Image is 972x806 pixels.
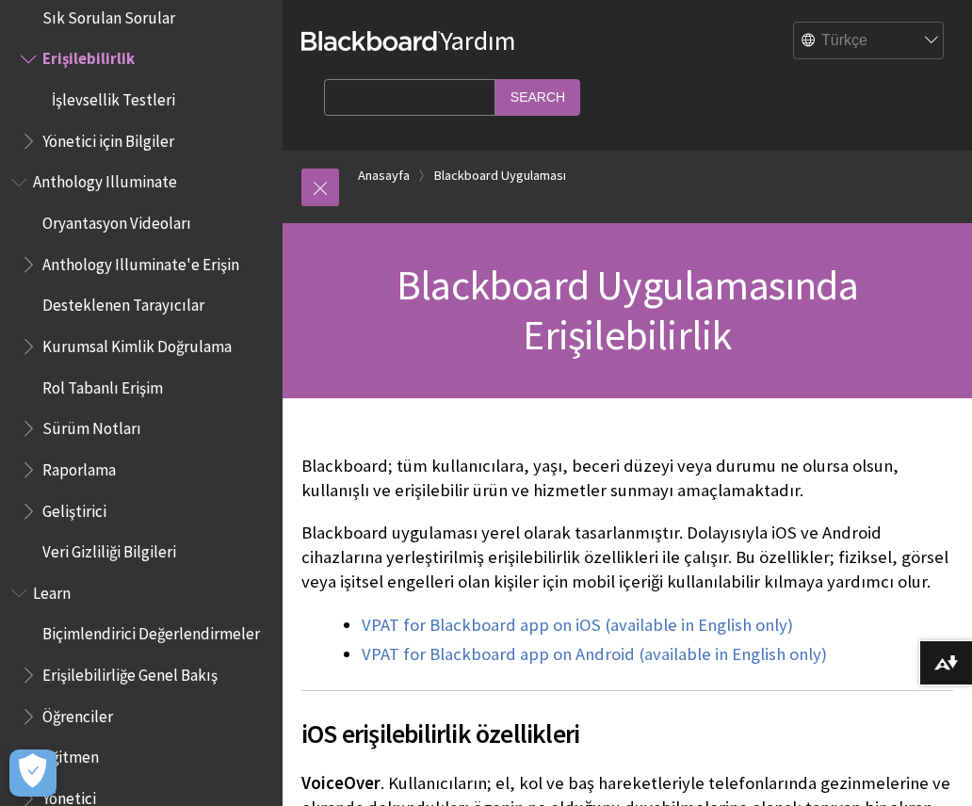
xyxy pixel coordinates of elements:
span: Sürüm Notları [42,412,141,438]
select: Site Language Selector [794,23,945,60]
span: Veri Gizliliği Bilgileri [42,536,176,561]
p: Blackboard; tüm kullanıcılara, yaşı, beceri düzeyi veya durumu ne olursa olsun, kullanışlı ve eri... [301,454,953,503]
span: Yönetici için Bilgiler [42,125,174,151]
a: Blackboard Uygulaması [434,164,566,187]
span: Desteklenen Tarayıcılar [42,290,204,315]
p: Blackboard uygulaması yerel olarak tasarlanmıştır. Dolayısıyla iOS ve Android cihazlarına yerleşt... [301,521,953,595]
span: İşlevsellik Testleri [52,84,175,109]
a: Anasayfa [358,164,410,187]
h2: iOS erişilebilirlik özellikleri [301,690,953,753]
span: Öğrenciler [42,701,113,726]
span: Anthology Illuminate'e Erişin [42,249,239,274]
span: Kurumsal Kimlik Doğrulama [42,330,232,356]
span: Oryantasyon Videoları [42,207,191,233]
span: Sık Sorulan Sorular [42,2,175,27]
a: VPAT for Blackboard app on Android (available in English only) [362,643,827,666]
span: Rol Tabanlı Erişim [42,372,163,397]
span: Biçimlendirici Değerlendirmeler [42,619,260,644]
span: Eğitmen [42,742,99,767]
span: Geliştirici [42,495,106,521]
a: BlackboardYardım [301,24,516,57]
button: Açık Tercihler [9,750,57,797]
span: Anthology Illuminate [33,167,177,192]
input: Search [495,79,580,116]
span: Erişilebilirlik [42,43,135,69]
span: Raporlama [42,454,116,479]
span: VoiceOver [301,772,381,794]
span: Blackboard Uygulamasında Erişilebilirlik [397,259,858,361]
a: VPAT for Blackboard app on iOS (available in English only) [362,614,793,637]
span: Learn [33,577,71,603]
strong: Blackboard [301,31,441,51]
span: Erişilebilirliğe Genel Bakış [42,659,218,685]
nav: Book outline for Anthology Illuminate [11,167,271,569]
